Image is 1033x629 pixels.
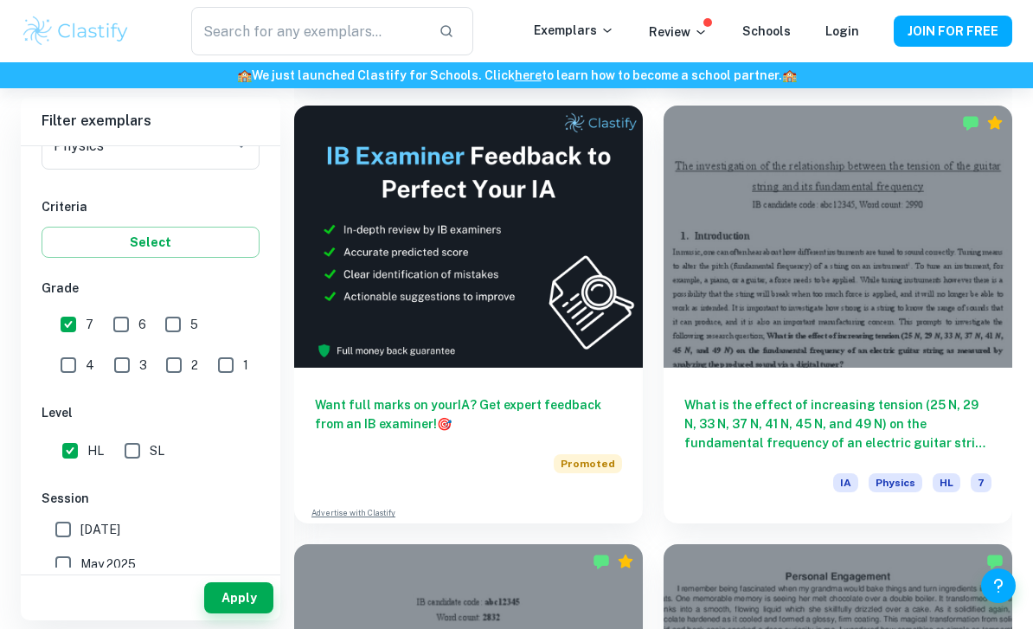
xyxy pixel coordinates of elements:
[437,417,452,431] span: 🎯
[554,454,622,473] span: Promoted
[971,473,991,492] span: 7
[962,114,979,132] img: Marked
[21,14,131,48] img: Clastify logo
[150,441,164,460] span: SL
[191,7,425,55] input: Search for any exemplars...
[86,356,94,375] span: 4
[191,356,198,375] span: 2
[237,68,252,82] span: 🏫
[515,68,542,82] a: here
[684,395,991,452] h6: What is the effect of increasing tension (25 N, 29 N, 33 N, 37 N, 41 N, 45 N, and 49 N) on the fu...
[933,473,960,492] span: HL
[190,315,198,334] span: 5
[138,315,146,334] span: 6
[42,403,260,422] h6: Level
[42,197,260,216] h6: Criteria
[664,106,1012,523] a: What is the effect of increasing tension (25 N, 29 N, 33 N, 37 N, 41 N, 45 N, and 49 N) on the fu...
[42,227,260,258] button: Select
[869,473,922,492] span: Physics
[649,22,708,42] p: Review
[742,24,791,38] a: Schools
[981,568,1016,603] button: Help and Feedback
[593,553,610,570] img: Marked
[21,97,280,145] h6: Filter exemplars
[825,24,859,38] a: Login
[294,106,643,367] img: Thumbnail
[80,520,120,539] span: [DATE]
[86,315,93,334] span: 7
[534,21,614,40] p: Exemplars
[617,553,634,570] div: Premium
[42,279,260,298] h6: Grade
[87,441,104,460] span: HL
[204,582,273,613] button: Apply
[80,555,136,574] span: May 2025
[315,395,622,433] h6: Want full marks on your IA ? Get expert feedback from an IB examiner!
[986,114,1004,132] div: Premium
[243,356,248,375] span: 1
[782,68,797,82] span: 🏫
[833,473,858,492] span: IA
[894,16,1012,47] button: JOIN FOR FREE
[986,553,1004,570] img: Marked
[42,489,260,508] h6: Session
[294,106,643,523] a: Want full marks on yourIA? Get expert feedback from an IB examiner!PromotedAdvertise with Clastify
[139,356,147,375] span: 3
[311,507,395,519] a: Advertise with Clastify
[3,66,1030,85] h6: We just launched Clastify for Schools. Click to learn how to become a school partner.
